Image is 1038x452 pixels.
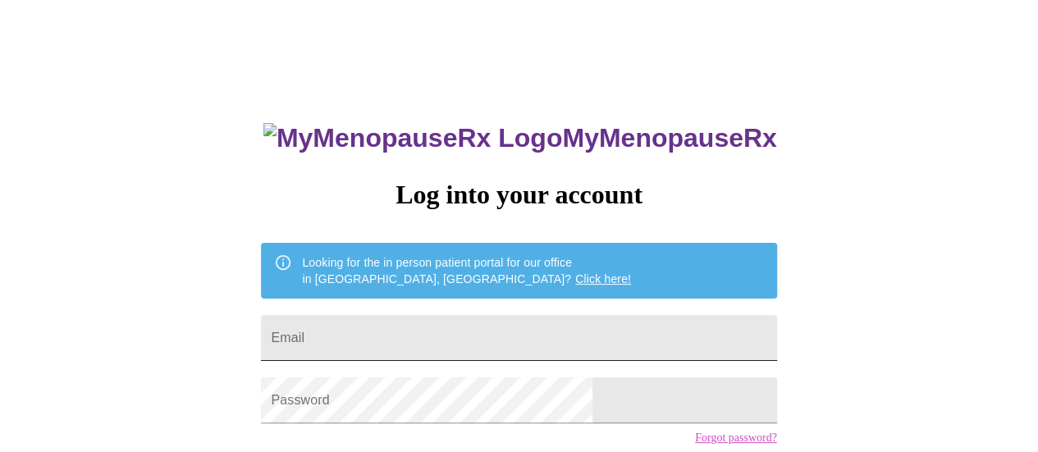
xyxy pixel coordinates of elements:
[695,431,777,445] a: Forgot password?
[263,123,777,153] h3: MyMenopauseRx
[575,272,631,285] a: Click here!
[263,123,562,153] img: MyMenopauseRx Logo
[261,180,776,210] h3: Log into your account
[302,248,631,294] div: Looking for the in person patient portal for our office in [GEOGRAPHIC_DATA], [GEOGRAPHIC_DATA]?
